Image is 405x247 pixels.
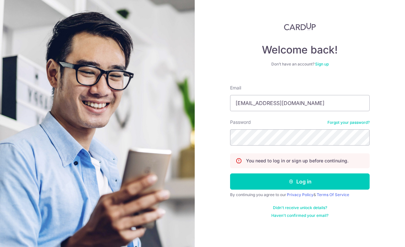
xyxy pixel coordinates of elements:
[315,62,329,66] a: Sign up
[230,43,370,56] h4: Welcome back!
[317,192,349,197] a: Terms Of Service
[230,173,370,190] button: Log in
[327,120,370,125] a: Forgot your password?
[230,192,370,197] div: By continuing you agree to our &
[287,192,313,197] a: Privacy Policy
[271,213,328,218] a: Haven't confirmed your email?
[230,95,370,111] input: Enter your Email
[230,62,370,67] div: Don’t have an account?
[246,158,349,164] p: You need to log in or sign up before continuing.
[230,119,251,125] label: Password
[230,85,241,91] label: Email
[284,23,316,30] img: CardUp Logo
[273,205,327,210] a: Didn't receive unlock details?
